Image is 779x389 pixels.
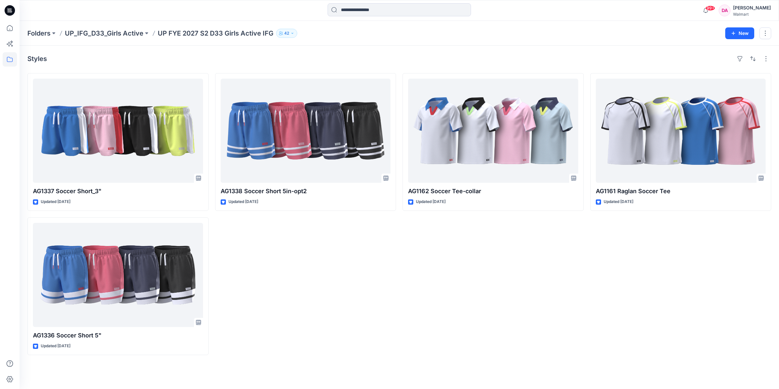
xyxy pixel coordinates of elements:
a: AG1337 Soccer Short_3" [33,79,203,183]
p: AG1162 Soccer Tee-collar [408,187,578,196]
a: AG1161 Raglan Soccer Tee [596,79,766,183]
a: Folders [27,29,51,38]
p: AG1161 Raglan Soccer Tee [596,187,766,196]
button: New [725,27,754,39]
p: UP FYE 2027 S2 D33 Girls Active IFG [158,29,273,38]
a: AG1338 Soccer Short 5in-opt2 [221,79,391,183]
div: DA [719,5,730,16]
button: 42 [276,29,297,38]
a: AG1336 Soccer Short 5" [33,223,203,327]
div: Walmart [733,12,771,17]
p: Updated [DATE] [41,343,70,350]
p: Updated [DATE] [228,198,258,205]
p: AG1338 Soccer Short 5in-opt2 [221,187,391,196]
h4: Styles [27,55,47,63]
span: 99+ [705,6,715,11]
p: 42 [284,30,289,37]
a: AG1162 Soccer Tee-collar [408,79,578,183]
p: Updated [DATE] [604,198,633,205]
p: AG1337 Soccer Short_3" [33,187,203,196]
div: [PERSON_NAME] [733,4,771,12]
p: AG1336 Soccer Short 5" [33,331,203,340]
p: Updated [DATE] [416,198,446,205]
a: UP_IFG_D33_Girls Active [65,29,143,38]
p: Updated [DATE] [41,198,70,205]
